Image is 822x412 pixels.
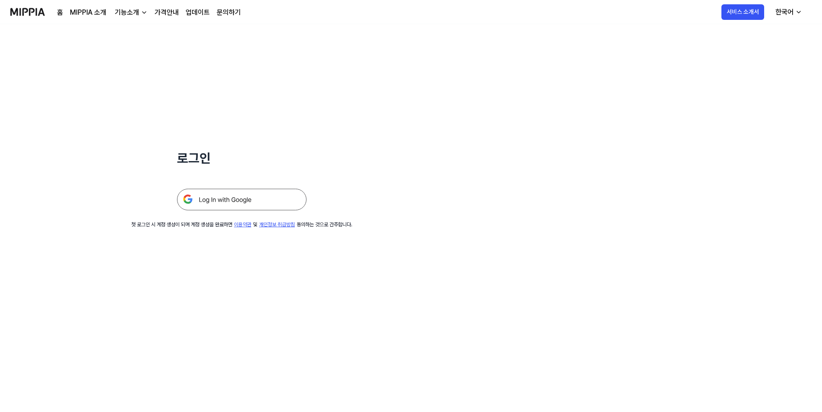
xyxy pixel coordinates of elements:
h1: 로그인 [177,149,307,168]
button: 서비스 소개서 [721,4,764,20]
div: 기능소개 [113,7,141,18]
a: MIPPIA 소개 [70,7,106,18]
a: 문의하기 [217,7,241,18]
a: 가격안내 [155,7,179,18]
div: 한국어 [774,7,795,17]
div: 첫 로그인 시 계정 생성이 되며 계정 생성을 완료하면 및 동의하는 것으로 간주합니다. [131,221,352,228]
button: 기능소개 [113,7,148,18]
a: 이용약관 [234,222,251,228]
a: 홈 [57,7,63,18]
img: down [141,9,148,16]
img: 구글 로그인 버튼 [177,189,307,210]
a: 개인정보 취급방침 [259,222,295,228]
a: 업데이트 [186,7,210,18]
button: 한국어 [768,3,807,21]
